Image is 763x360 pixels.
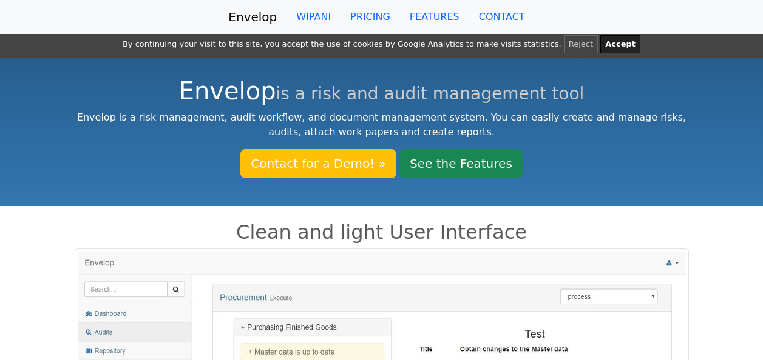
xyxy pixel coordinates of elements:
small: is a risk and audit management tool [276,84,585,104]
a: CONTACT [469,5,535,29]
a: PRICING [341,5,400,29]
h1: Envelop [62,76,701,105]
a: See the Features [399,149,523,178]
span: By continuing your visit to this site, you accept the use of cookies by Google Analytics to make ... [123,39,561,48]
a: FEATURES [400,5,469,29]
p: Envelop is a risk management, audit workflow, and document management system. You can easily crea... [62,110,701,139]
a: WIPANI [287,5,341,29]
button: Accept [600,35,640,53]
a: Contact for a Demo! » [240,149,396,178]
a: Envelop [228,5,277,29]
button: Reject [564,35,598,53]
